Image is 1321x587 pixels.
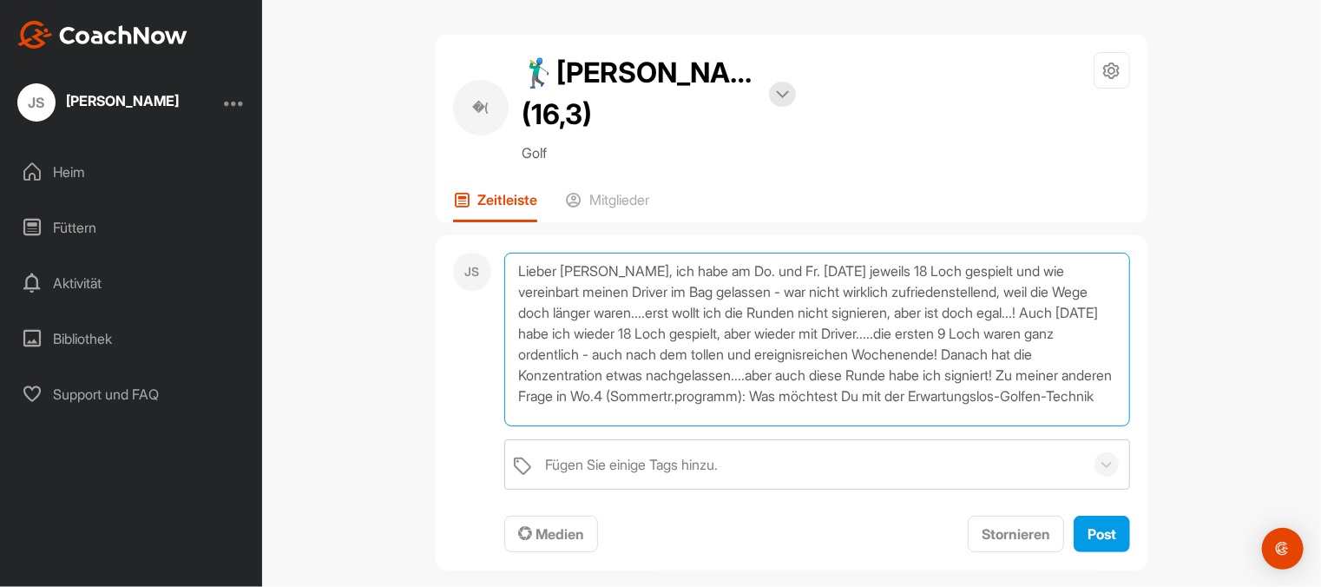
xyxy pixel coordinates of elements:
font: 🏌‍♂[PERSON_NAME] (16,3) [522,56,781,131]
font: Zeitleiste [477,191,537,208]
font: Mitglieder [589,191,649,208]
button: Post [1074,516,1130,553]
font: Fügen Sie einige Tags hinzu. [545,456,718,473]
font: Support und FAQ [53,386,159,403]
font: [PERSON_NAME] [66,92,179,109]
font: Medien [536,525,584,543]
button: Medien [504,516,598,553]
font: JS [29,94,45,111]
font: Post [1088,525,1116,543]
font: Füttern [53,219,96,236]
div: Öffnen Sie den Intercom Messenger [1262,528,1304,570]
font: Golf [522,144,547,162]
img: Pfeil nach unten [776,90,789,99]
font: Heim [53,163,85,181]
font: Stornieren [982,525,1050,543]
font: Bibliothek [53,330,112,347]
font: �( [473,100,490,115]
button: Stornieren [968,516,1064,553]
font: JS [465,264,480,279]
img: CoachNow [17,21,187,49]
font: Aktivität [53,274,102,292]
